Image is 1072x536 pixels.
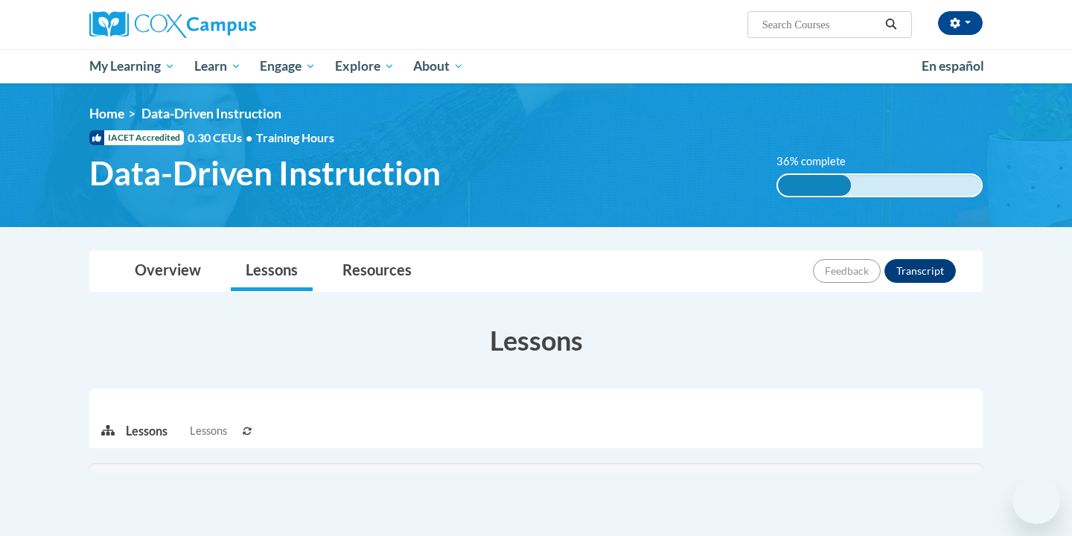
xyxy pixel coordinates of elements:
button: Transcript [884,259,956,283]
button: Feedback [813,259,881,283]
h3: Lessons [89,322,983,359]
span: Learn [194,57,241,75]
span: Explore [335,57,395,75]
a: En español [912,51,994,82]
a: Overview [120,252,216,291]
a: Learn [185,49,251,83]
span: IACET Accredited [89,130,184,145]
a: Lessons [231,252,313,291]
input: Search Courses [761,16,880,33]
button: Account Settings [938,11,983,35]
a: Explore [325,49,404,83]
div: Main menu [67,49,1005,83]
span: • [246,130,252,144]
iframe: Button to launch messaging window [1012,476,1060,524]
a: My Learning [80,49,185,83]
img: Cox Campus [89,11,256,38]
p: Lessons [126,423,167,439]
span: About [413,57,464,75]
div: 36% complete [778,175,851,196]
span: En español [922,58,984,74]
a: Resources [328,252,427,291]
a: About [404,49,474,83]
a: Engage [250,49,325,83]
span: Data-Driven Instruction [141,106,281,121]
label: 36% complete [776,153,862,170]
span: Engage [260,57,316,75]
span: Lessons [190,423,227,439]
a: Home [89,106,124,121]
a: Cox Campus [89,11,372,38]
span: 0.30 CEUs [188,130,256,146]
span: Data-Driven Instruction [89,153,441,193]
span: Training Hours [256,130,334,144]
button: Search [880,16,902,33]
span: My Learning [89,57,175,75]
